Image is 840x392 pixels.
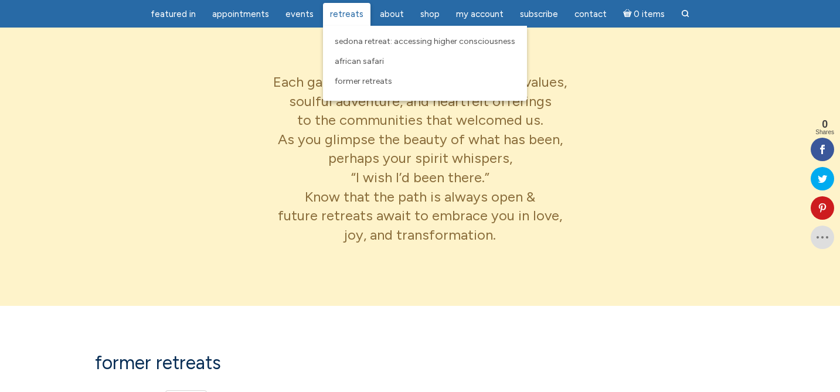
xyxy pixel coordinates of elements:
[513,3,565,26] a: Subscribe
[205,3,276,26] a: Appointments
[456,9,504,19] span: My Account
[151,9,196,19] span: featured in
[305,188,535,205] span: Know that the path is always open &
[623,9,634,19] i: Cart
[212,9,269,19] span: Appointments
[449,3,511,26] a: My Account
[413,3,447,26] a: Shop
[380,9,404,19] span: About
[634,10,665,19] span: 0 items
[278,3,321,26] a: Events
[373,3,411,26] a: About
[815,129,834,135] span: Shares
[815,119,834,129] span: 0
[144,3,203,26] a: featured in
[344,226,496,243] span: joy, and transformation.
[278,131,563,148] span: As you glimpse the beauty of what has been,
[335,76,392,86] span: Former Retreats
[335,56,384,66] span: African Safari
[420,9,440,19] span: Shop
[616,2,672,26] a: Cart0 items
[329,32,521,52] a: Sedona Retreat: Accessing Higher Consciousness
[329,52,521,71] a: African Safari
[323,3,370,26] a: Retreats
[329,71,521,91] a: Former Retreats
[297,111,543,128] span: to the communities that welcomed us.
[567,3,614,26] a: Contact
[278,207,562,224] span: future retreats await to embrace you in love,
[289,93,552,110] span: soulful adventure, and heartfelt offerings
[351,169,489,186] span: “I wish I’d been there.”
[95,353,746,373] h1: Former Retreats
[520,9,558,19] span: Subscribe
[574,9,607,19] span: Contact
[328,149,512,166] span: perhaps your spirit whispers,
[335,36,515,46] span: Sedona Retreat: Accessing Higher Consciousness
[285,9,314,19] span: Events
[330,9,363,19] span: Retreats
[273,73,567,90] span: Each gathering wove together spiritual values,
